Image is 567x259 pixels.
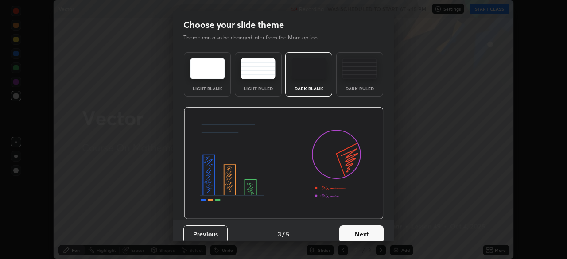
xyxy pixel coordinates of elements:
div: Light Ruled [241,86,276,91]
div: Dark Blank [291,86,326,91]
div: Dark Ruled [342,86,377,91]
img: darkThemeBanner.d06ce4a2.svg [184,107,384,220]
p: Theme can also be changed later from the More option [183,34,327,42]
img: darkTheme.f0cc69e5.svg [291,58,326,79]
h2: Choose your slide theme [183,19,284,31]
h4: 5 [286,229,289,239]
img: lightTheme.e5ed3b09.svg [190,58,225,79]
button: Next [339,225,384,243]
div: Light Blank [190,86,225,91]
h4: / [282,229,285,239]
img: lightRuledTheme.5fabf969.svg [241,58,276,79]
img: darkRuledTheme.de295e13.svg [342,58,377,79]
h4: 3 [278,229,281,239]
button: Previous [183,225,228,243]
